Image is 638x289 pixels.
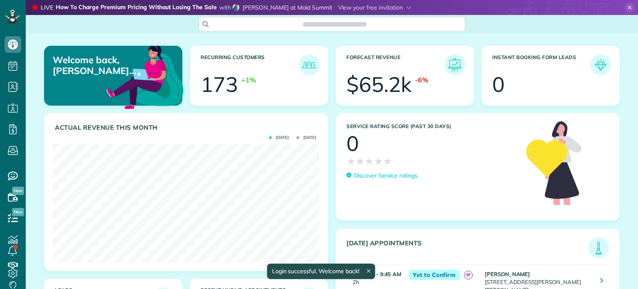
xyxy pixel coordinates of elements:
[12,187,24,195] span: New
[105,36,185,117] img: dashboard_welcome-42a62b7d889689a78055ac9021e634bf52bae3f8056760290aed330b23ab8690.png
[219,4,231,11] span: with
[55,124,319,131] h3: Actual Revenue this month
[346,154,356,168] span: ★
[267,264,375,279] div: Login successful. Welcome back!
[201,54,299,75] h3: Recurring Customers
[464,271,473,279] span: SF
[297,136,316,140] span: [DATE]
[53,54,137,77] p: Welcome back, [PERSON_NAME] & [PERSON_NAME]!
[241,75,256,85] div: +1%
[447,57,463,73] img: icon_forecast_revenue-8c13a41c7ed35a8dcfafea3cbb826a0462acb37728057bba2d056411b612bbbe.png
[383,154,392,168] span: ★
[233,4,239,11] img: debbie-sardone-2fdb8baf8bf9b966c4afe4022d95edca04a15f6fa89c0b1664110d9635919661.jpg
[492,54,590,75] h3: Instant Booking Form Leads
[346,240,588,258] h3: [DATE] Appointments
[415,75,428,85] div: -6%
[346,74,412,95] div: $65.2k
[492,74,505,95] div: 0
[592,57,609,73] img: icon_form_leads-04211a6a04a5b2264e4ee56bc0799ec3eb69b7e499cbb523a139df1d13a81ae0.png
[356,154,365,168] span: ★
[12,208,24,216] span: New
[243,4,332,11] span: [PERSON_NAME] at Maid Summit
[590,240,607,256] img: icon_todays_appointments-901f7ab196bb0bea1936b74009e4eb5ffbc2d2711fa7634e0d609ed5ef32b18b.png
[311,20,358,28] span: Search ZenMaid…
[353,271,401,277] strong: 7:45 AM - 9:45 AM
[374,154,383,168] span: ★
[409,270,460,280] span: Yet to Confirm
[346,133,359,154] div: 0
[346,124,518,129] h3: Service Rating score (past 30 days)
[346,54,444,75] h3: Forecast Revenue
[301,57,317,73] img: icon_recurring_customers-cf858462ba22bcd05b5a5880d41d6543d210077de5bb9ebc9590e49fd87d84ed.png
[354,171,417,180] p: Discover Service ratings
[269,136,289,140] span: [DATE]
[346,171,417,180] a: Discover Service ratings
[201,74,238,95] div: 173
[365,154,374,168] span: ★
[485,271,530,277] strong: [PERSON_NAME]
